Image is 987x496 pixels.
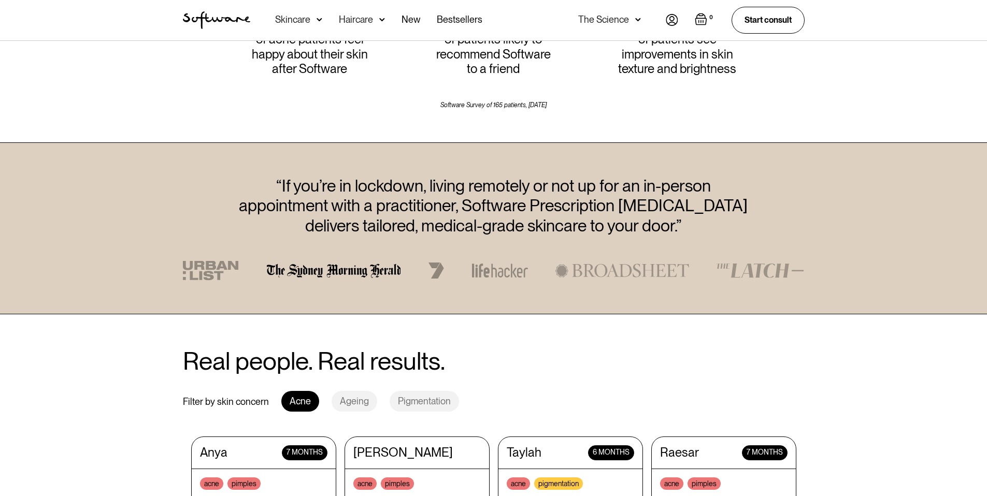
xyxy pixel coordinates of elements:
[423,32,564,77] div: of patients likely to recommend Software to a friend
[281,391,319,412] div: Acne
[183,347,445,375] h2: Real people. Real results.
[227,477,261,490] div: pimples
[183,396,269,407] div: Filter by skin concern
[332,391,377,412] div: Ageing
[353,477,377,490] div: acne
[381,477,414,490] div: pimples
[578,14,629,25] div: The Science
[472,264,528,278] img: lifehacker logo
[183,11,250,29] a: home
[200,445,227,460] div: Anya
[635,14,641,25] img: arrow down
[353,445,453,460] div: [PERSON_NAME]
[339,14,373,25] div: Haircare
[200,477,223,490] div: acne
[660,445,699,460] div: Raesar
[688,477,721,490] div: pimples
[428,262,444,279] img: v logo
[239,32,380,77] div: of acne patients feel happy about their skin after Software
[507,445,541,460] div: Taylah
[440,101,547,109] div: Software Survey of 165 patients, [DATE]
[183,11,250,29] img: Software Logo
[555,264,689,278] img: broadsheet logo
[660,477,683,490] div: acne
[717,264,804,278] img: latch logo
[507,477,530,490] div: acne
[379,14,385,25] img: arrow down
[282,445,327,460] div: 7 months
[239,176,748,236] div: “If you’re in lockdown, living remotely or not up for an in-person appointment with a practitione...
[732,7,805,33] a: Start consult
[317,14,322,25] img: arrow down
[588,445,634,460] div: 6 months
[266,264,401,278] img: the Sydney morning herald logo
[607,32,748,77] div: of patients see improvements in skin texture and brightness
[707,13,715,22] div: 0
[183,261,239,281] img: urban list logo
[695,13,715,27] a: Open empty cart
[742,445,788,460] div: 7 months
[275,14,310,25] div: Skincare
[534,477,583,490] div: pigmentation
[390,391,459,412] div: Pigmentation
